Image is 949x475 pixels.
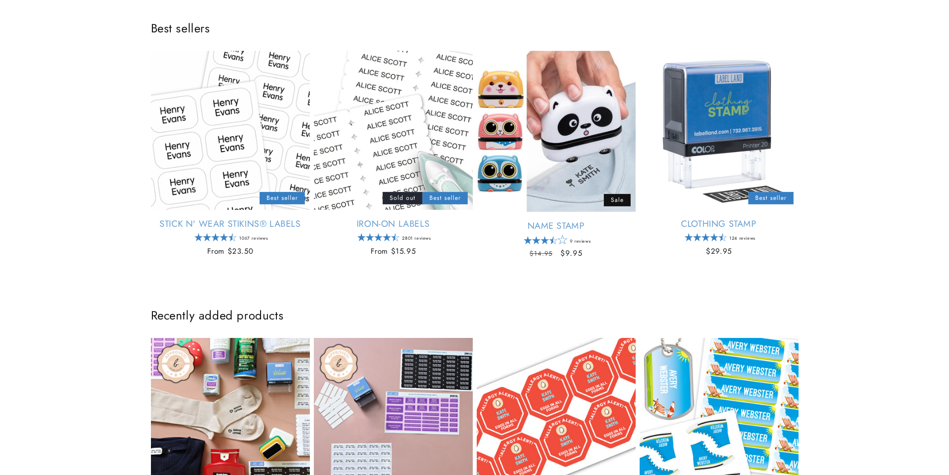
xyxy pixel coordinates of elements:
a: Iron-On Labels [314,218,473,230]
h2: Recently added products [151,308,799,323]
h2: Best sellers [151,20,799,36]
a: Stick N' Wear Stikins® Labels [151,218,310,230]
ul: Slider [151,51,799,267]
a: Name Stamp [477,220,636,232]
a: Clothing Stamp [640,218,799,230]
